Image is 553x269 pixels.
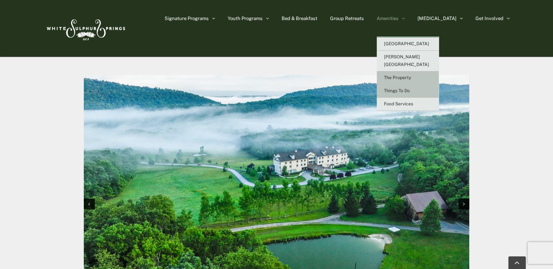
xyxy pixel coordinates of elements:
span: [MEDICAL_DATA] [417,16,456,21]
span: [PERSON_NAME][GEOGRAPHIC_DATA] [384,54,429,67]
div: Previous slide [84,199,95,210]
span: Signature Programs [165,16,209,21]
a: [GEOGRAPHIC_DATA] [377,38,439,51]
span: Amenities [377,16,399,21]
img: White Sulphur Springs Logo [43,11,127,46]
a: Food Services [377,98,439,111]
span: Things To Do [384,88,410,93]
a: Things To Do [377,85,439,98]
span: Youth Programs [228,16,263,21]
span: The Property [384,75,411,80]
a: The Property [377,71,439,85]
div: Next slide [458,199,469,210]
span: Group Retreats [330,16,364,21]
span: Bed & Breakfast [282,16,317,21]
span: Food Services [384,101,413,106]
a: [PERSON_NAME][GEOGRAPHIC_DATA] [377,51,439,71]
span: Get Involved [475,16,503,21]
span: [GEOGRAPHIC_DATA] [384,41,429,46]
